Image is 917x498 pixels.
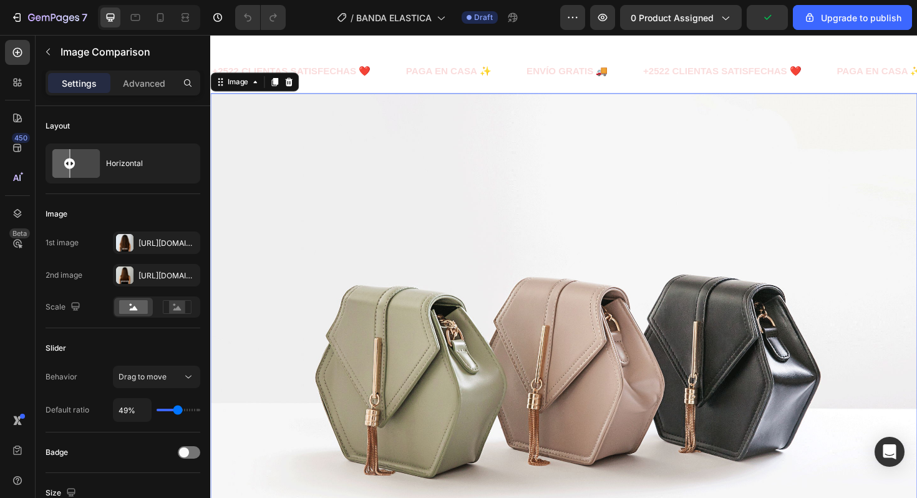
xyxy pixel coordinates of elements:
div: Layout [46,120,70,132]
div: Undo/Redo [235,5,286,30]
iframe: Design area [210,35,917,498]
p: Settings [62,77,97,90]
div: Open Intercom Messenger [875,437,905,467]
span: / [351,11,354,24]
div: Horizontal [106,149,182,178]
button: Upgrade to publish [793,5,912,30]
div: Scale [46,299,83,316]
span: 0 product assigned [631,11,714,24]
div: Image [46,208,67,220]
span: Drag to move [119,372,167,381]
div: Default ratio [46,404,89,416]
div: [URL][DOMAIN_NAME] [138,238,197,249]
div: 2nd image [46,270,82,281]
div: Badge [46,447,68,458]
button: 7 [5,5,93,30]
button: Drag to move [113,366,200,388]
p: 7 [82,10,87,25]
span: Draft [474,12,493,23]
div: 1st image [46,237,79,248]
p: PAGA EN CASA ✨ [663,30,754,48]
p: Image Comparison [61,44,195,59]
div: Image [16,44,42,56]
div: Beta [9,228,30,238]
button: 0 product assigned [620,5,742,30]
span: BANDA ELASTICA [356,11,432,24]
input: Auto [114,399,151,421]
div: 450 [12,133,30,143]
div: Slider [46,343,66,354]
div: Upgrade to publish [803,11,901,24]
div: Behavior [46,371,77,383]
p: Advanced [123,77,165,90]
div: [URL][DOMAIN_NAME] [138,270,197,281]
